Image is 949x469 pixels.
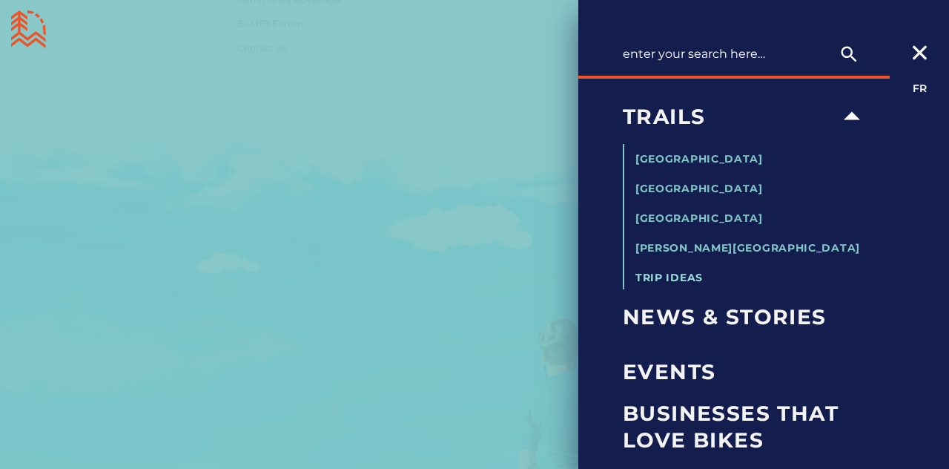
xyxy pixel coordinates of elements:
span: News & Stories [623,304,869,330]
ion-icon: search [839,44,859,65]
a: [GEOGRAPHIC_DATA] [635,182,763,195]
ion-icon: arrow dropdown [836,99,868,132]
span: Events [623,358,869,385]
button: search [830,39,867,69]
a: FR [913,82,927,95]
input: Enter your search here… [623,39,867,68]
a: Trails [623,89,835,144]
span: Businesses that love bikes [623,400,869,454]
a: [GEOGRAPHIC_DATA] [635,152,763,165]
a: News & Stories [623,289,869,344]
a: [GEOGRAPHIC_DATA] [635,211,763,225]
a: [PERSON_NAME][GEOGRAPHIC_DATA] [635,241,860,255]
a: Events [623,344,869,399]
a: Trip Ideas [635,271,703,284]
a: Businesses that love bikes [623,399,869,454]
span: Trails [623,103,835,130]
